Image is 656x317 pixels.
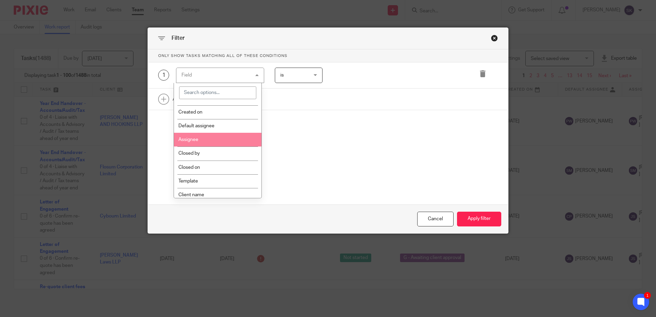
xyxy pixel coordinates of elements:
[174,133,261,146] li: Assignee
[158,70,169,81] div: 1
[174,161,261,174] li: Closed on
[644,292,651,299] div: 1
[457,212,501,226] button: Apply filter
[174,119,261,133] li: Default assignee
[174,188,261,202] li: Client name
[174,146,261,160] li: Closed by
[417,212,454,226] div: Close this dialog window
[174,174,261,188] li: Template
[491,35,498,42] div: Close this dialog window
[179,86,256,99] input: Search options...
[148,49,508,62] p: Only show tasks matching all of these conditions
[172,35,185,41] span: Filter
[181,73,192,78] div: Field
[280,73,284,78] span: is
[174,105,261,119] li: Created on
